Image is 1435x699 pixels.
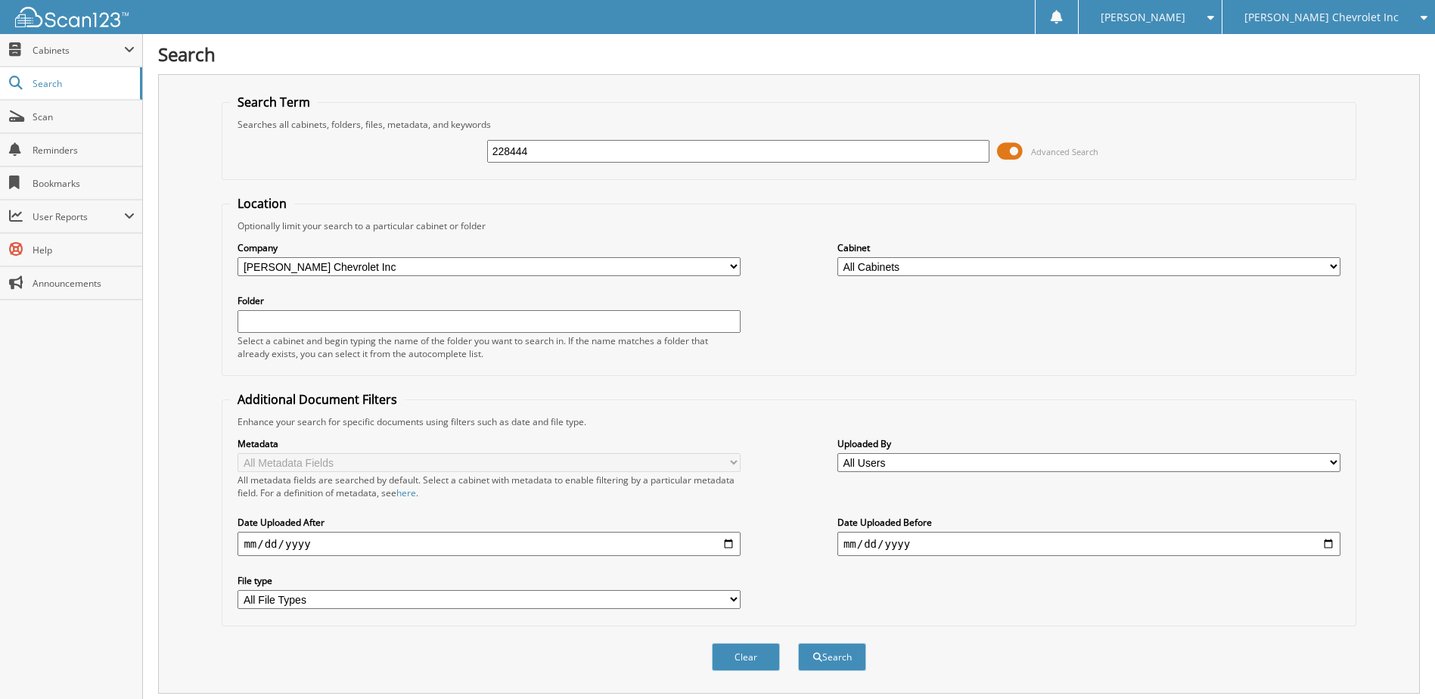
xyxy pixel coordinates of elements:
iframe: Chat Widget [1359,626,1435,699]
span: [PERSON_NAME] [1101,13,1185,22]
label: Uploaded By [837,437,1340,450]
legend: Location [230,195,294,212]
label: Folder [238,294,741,307]
div: Enhance your search for specific documents using filters such as date and file type. [230,415,1347,428]
span: Help [33,244,135,256]
input: end [837,532,1340,556]
span: User Reports [33,210,124,223]
button: Search [798,643,866,671]
span: Advanced Search [1031,146,1098,157]
div: All metadata fields are searched by default. Select a cabinet with metadata to enable filtering b... [238,474,741,499]
div: Optionally limit your search to a particular cabinet or folder [230,219,1347,232]
label: Date Uploaded After [238,516,741,529]
label: Cabinet [837,241,1340,254]
div: Searches all cabinets, folders, files, metadata, and keywords [230,118,1347,131]
label: Company [238,241,741,254]
input: start [238,532,741,556]
legend: Additional Document Filters [230,391,405,408]
label: Metadata [238,437,741,450]
span: Scan [33,110,135,123]
label: File type [238,574,741,587]
span: [PERSON_NAME] Chevrolet Inc [1244,13,1399,22]
img: scan123-logo-white.svg [15,7,129,27]
span: Reminders [33,144,135,157]
span: Cabinets [33,44,124,57]
span: Search [33,77,132,90]
label: Date Uploaded Before [837,516,1340,529]
legend: Search Term [230,94,318,110]
h1: Search [158,42,1420,67]
div: Select a cabinet and begin typing the name of the folder you want to search in. If the name match... [238,334,741,360]
span: Announcements [33,277,135,290]
button: Clear [712,643,780,671]
a: here [396,486,416,499]
span: Bookmarks [33,177,135,190]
